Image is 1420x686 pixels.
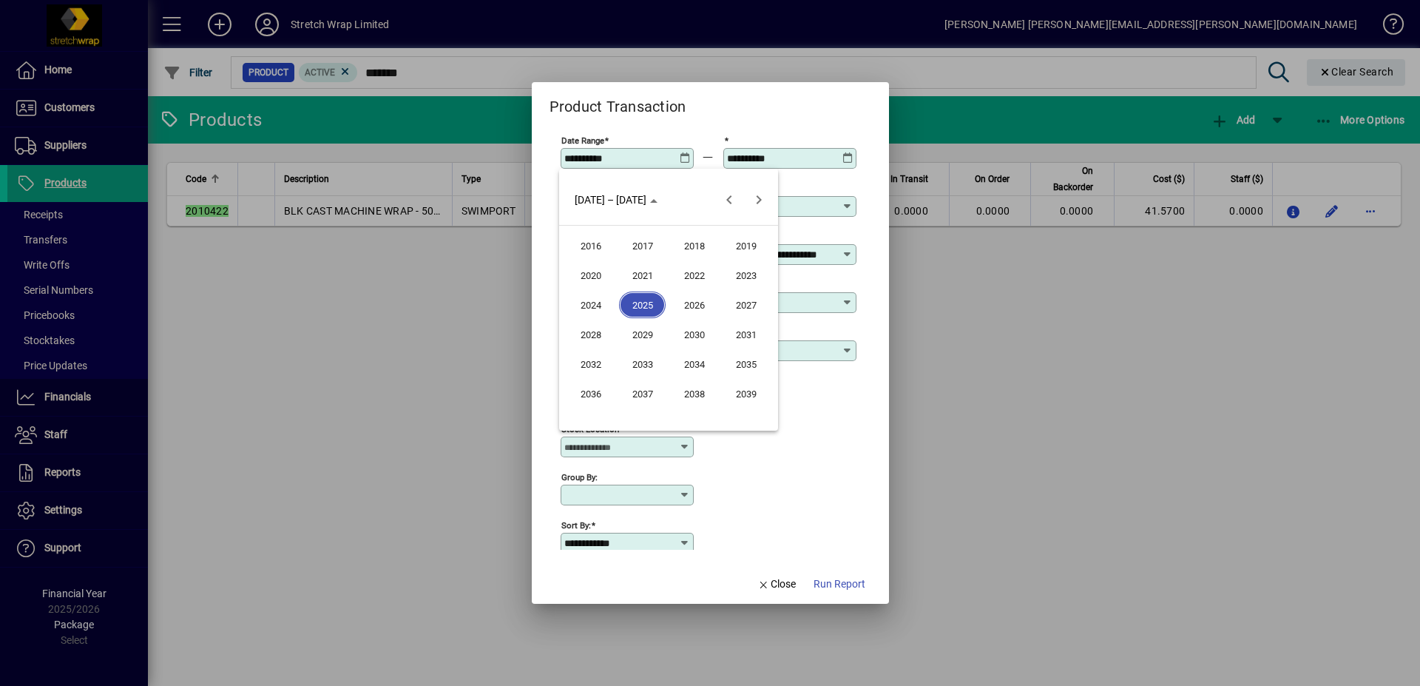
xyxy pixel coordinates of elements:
span: 2018 [671,232,717,259]
button: 2022 [669,260,720,290]
button: 2032 [565,349,617,379]
span: 2029 [619,321,666,348]
button: 2035 [720,349,772,379]
span: 2019 [723,232,769,259]
button: 2017 [617,231,669,260]
button: 2027 [720,290,772,320]
button: 2033 [617,349,669,379]
span: 2026 [671,292,717,318]
span: 2036 [567,380,614,407]
span: 2021 [619,262,666,289]
button: 2020 [565,260,617,290]
span: 2017 [619,232,666,259]
span: [DATE] – [DATE] [575,194,646,206]
button: Previous 24 years [714,185,744,215]
button: 2031 [720,320,772,349]
button: 2016 [565,231,617,260]
span: 2035 [723,351,769,377]
span: 2024 [567,292,614,318]
button: 2036 [565,379,617,408]
button: 2028 [565,320,617,349]
span: 2034 [671,351,717,377]
button: 2029 [617,320,669,349]
button: 2018 [669,231,720,260]
span: 2025 [619,292,666,318]
span: 2022 [671,262,717,289]
button: 2026 [669,290,720,320]
span: 2037 [619,380,666,407]
span: 2020 [567,262,614,289]
span: 2039 [723,380,769,407]
button: 2025 [617,290,669,320]
button: 2039 [720,379,772,408]
span: 2030 [671,321,717,348]
span: 2031 [723,321,769,348]
span: 2038 [671,380,717,407]
button: 2019 [720,231,772,260]
button: Next 24 years [744,185,774,215]
span: 2028 [567,321,614,348]
span: 2016 [567,232,614,259]
span: 2023 [723,262,769,289]
button: 2024 [565,290,617,320]
span: 2033 [619,351,666,377]
span: 2032 [567,351,614,377]
button: Choose date [569,186,663,213]
button: 2034 [669,349,720,379]
button: 2023 [720,260,772,290]
button: 2030 [669,320,720,349]
button: 2038 [669,379,720,408]
button: 2021 [617,260,669,290]
span: 2027 [723,292,769,318]
button: 2037 [617,379,669,408]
